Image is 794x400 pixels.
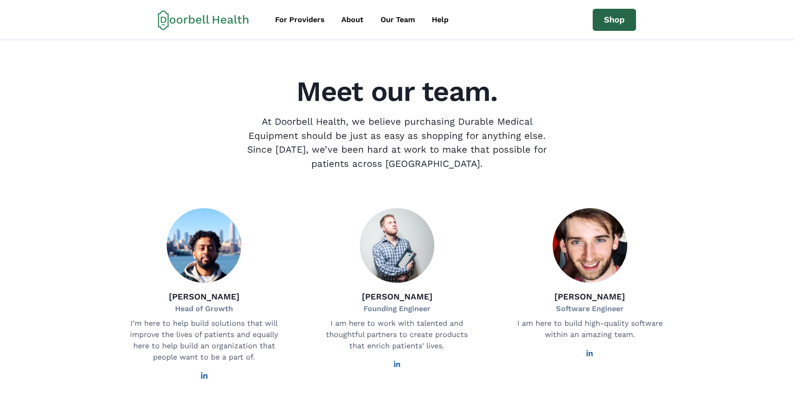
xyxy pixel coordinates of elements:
[169,290,240,303] p: [PERSON_NAME]
[240,115,554,171] p: At Doorbell Health, we believe purchasing Durable Medical Equipment should be just as easy as sho...
[554,290,625,303] p: [PERSON_NAME]
[362,303,433,314] p: Founding Engineer
[268,10,332,29] a: For Providers
[334,10,371,29] a: About
[362,290,433,303] p: [PERSON_NAME]
[129,318,278,363] p: I’m here to help build solutions that will improve the lives of patients and equally here to help...
[169,303,240,314] p: Head of Growth
[275,14,325,25] div: For Providers
[554,303,625,314] p: Software Engineer
[515,318,664,340] p: I am here to build high-quality software within an amazing team.
[432,14,448,25] div: Help
[322,318,471,352] p: I am here to work with talented and thoughtful partners to create products that enrich patients' ...
[341,14,363,25] div: About
[373,10,423,29] a: Our Team
[381,14,415,25] div: Our Team
[593,9,636,31] a: Shop
[553,208,627,283] img: Agustín Brandoni
[424,10,456,29] a: Help
[167,208,241,283] img: Fadhi Ali
[113,78,681,106] h2: Meet our team.
[360,208,434,283] img: Drew Baumann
